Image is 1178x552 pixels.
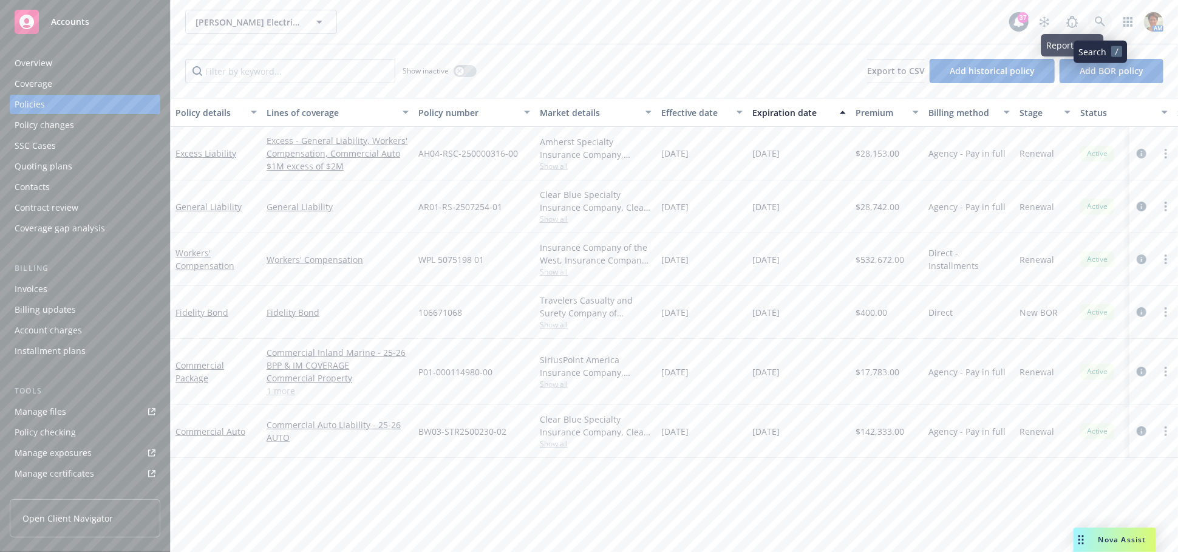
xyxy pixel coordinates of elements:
[418,147,518,160] span: AH04-RSC-250000316-00
[1020,253,1054,266] span: Renewal
[15,423,76,442] div: Policy checking
[418,425,506,438] span: BW03-STR2500230-02
[540,379,652,389] span: Show all
[10,219,160,238] a: Coverage gap analysis
[1098,534,1146,545] span: Nova Assist
[540,267,652,277] span: Show all
[1085,366,1109,377] span: Active
[1085,307,1109,318] span: Active
[1134,199,1149,214] a: circleInformation
[10,53,160,73] a: Overview
[752,366,780,378] span: [DATE]
[175,201,242,213] a: General Liability
[175,247,234,271] a: Workers' Compensation
[1020,425,1054,438] span: Renewal
[930,59,1055,83] button: Add historical policy
[418,106,517,119] div: Policy number
[867,65,925,77] span: Export to CSV
[928,147,1006,160] span: Agency - Pay in full
[752,147,780,160] span: [DATE]
[22,512,113,525] span: Open Client Navigator
[1159,252,1173,267] a: more
[10,74,160,94] a: Coverage
[10,300,160,319] a: Billing updates
[540,241,652,267] div: Insurance Company of the West, Insurance Company of the West (ICW)
[15,321,82,340] div: Account charges
[1060,10,1084,34] a: Report a Bug
[1060,59,1163,83] button: Add BOR policy
[856,366,899,378] span: $17,783.00
[1074,528,1089,552] div: Drag to move
[1159,364,1173,379] a: more
[10,341,160,361] a: Installment plans
[752,306,780,319] span: [DATE]
[267,200,409,213] a: General Liability
[10,198,160,217] a: Contract review
[540,353,652,379] div: SiriusPoint America Insurance Company, SiriusPoint, Distinguished Programs Group, LLC
[175,106,243,119] div: Policy details
[10,443,160,463] span: Manage exposures
[928,366,1006,378] span: Agency - Pay in full
[540,214,652,224] span: Show all
[10,464,160,483] a: Manage certificates
[10,262,160,274] div: Billing
[10,95,160,114] a: Policies
[15,198,78,217] div: Contract review
[15,402,66,421] div: Manage files
[15,279,47,299] div: Invoices
[661,147,689,160] span: [DATE]
[15,115,74,135] div: Policy changes
[267,372,409,384] a: Commercial Property
[10,136,160,155] a: SSC Cases
[10,485,160,504] a: Manage claims
[267,134,409,172] a: Excess - General Liability, Workers' Compensation, Commercial Auto $1M excess of $2M
[1144,12,1163,32] img: photo
[856,200,899,213] span: $28,742.00
[928,425,1006,438] span: Agency - Pay in full
[15,177,50,197] div: Contacts
[15,53,52,73] div: Overview
[1020,366,1054,378] span: Renewal
[10,157,160,176] a: Quoting plans
[1085,201,1109,212] span: Active
[267,253,409,266] a: Workers' Compensation
[15,136,56,155] div: SSC Cases
[15,341,86,361] div: Installment plans
[10,115,160,135] a: Policy changes
[1159,424,1173,438] a: more
[1134,305,1149,319] a: circleInformation
[175,307,228,318] a: Fidelity Bond
[924,98,1015,127] button: Billing method
[10,402,160,421] a: Manage files
[15,300,76,319] div: Billing updates
[418,366,492,378] span: P01-000114980-00
[10,385,160,397] div: Tools
[1088,10,1112,34] a: Search
[15,74,52,94] div: Coverage
[1018,12,1029,23] div: 37
[10,5,160,39] a: Accounts
[928,106,996,119] div: Billing method
[15,464,94,483] div: Manage certificates
[1020,200,1054,213] span: Renewal
[1080,65,1143,77] span: Add BOR policy
[1085,254,1109,265] span: Active
[10,177,160,197] a: Contacts
[540,294,652,319] div: Travelers Casualty and Surety Company of America, Travelers Insurance
[1075,98,1173,127] button: Status
[51,17,89,27] span: Accounts
[851,98,924,127] button: Premium
[540,161,652,171] span: Show all
[267,384,409,397] a: 1 more
[856,425,904,438] span: $142,333.00
[418,306,462,319] span: 106671068
[540,438,652,449] span: Show all
[1020,147,1054,160] span: Renewal
[10,279,160,299] a: Invoices
[418,200,502,213] span: AR01-RS-2507254-01
[661,366,689,378] span: [DATE]
[856,306,887,319] span: $400.00
[856,106,905,119] div: Premium
[267,106,395,119] div: Lines of coverage
[15,95,45,114] div: Policies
